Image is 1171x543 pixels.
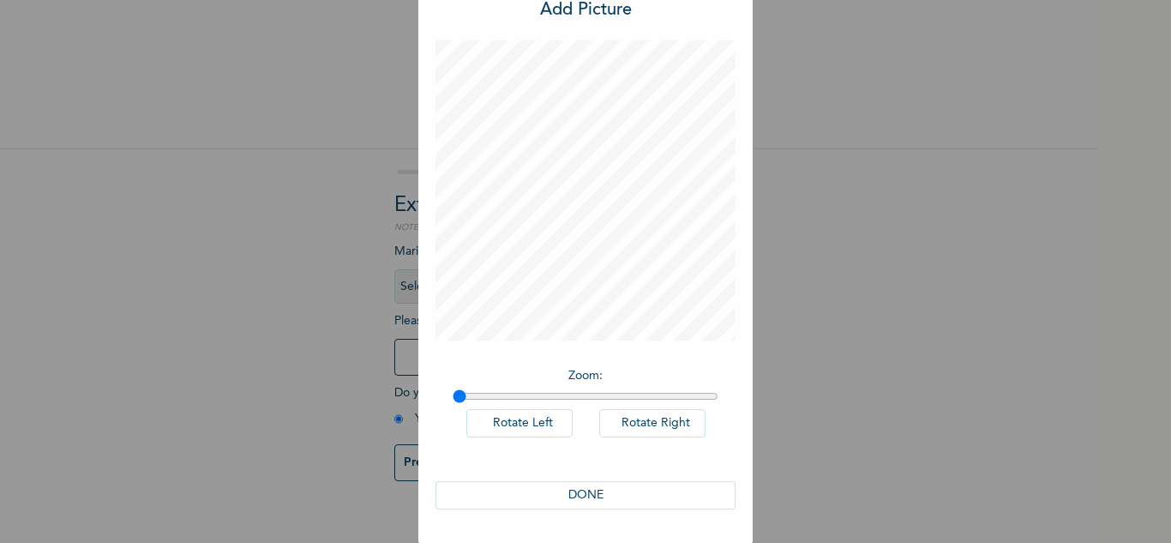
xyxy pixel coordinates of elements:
button: DONE [435,481,736,510]
span: Please add a recent Passport Photograph [394,315,703,384]
button: Rotate Left [466,409,573,437]
button: Rotate Right [599,409,706,437]
p: Zoom : [453,367,718,385]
